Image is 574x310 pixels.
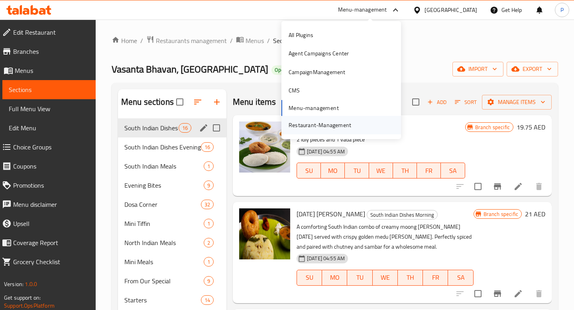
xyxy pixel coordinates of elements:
[2,118,96,137] a: Edit Menu
[426,98,448,107] span: Add
[198,122,210,134] button: edit
[271,67,290,73] span: Open
[13,219,89,228] span: Upsell
[401,272,420,283] span: TH
[407,94,424,110] span: Select section
[529,177,548,196] button: delete
[13,47,89,56] span: Branches
[297,270,322,286] button: SU
[201,143,213,151] span: 16
[376,272,395,283] span: WE
[347,270,372,286] button: TU
[124,142,201,152] span: South Indian Dishes Evening
[452,62,503,77] button: import
[529,284,548,303] button: delete
[297,208,365,220] span: [DATE] [PERSON_NAME]
[482,95,552,110] button: Manage items
[118,118,226,137] div: South Indian Dishes Morning16edit
[304,148,348,155] span: [DATE] 04:55 AM
[488,284,507,303] button: Branch-specific-item
[338,5,387,15] div: Menu-management
[289,49,349,58] div: Agent Campaigns Center
[289,86,300,95] div: CMS
[426,272,445,283] span: FR
[396,165,414,177] span: TH
[13,142,89,152] span: Choice Groups
[156,36,227,45] span: Restaurants management
[233,96,276,108] h2: Menu items
[480,210,521,218] span: Branch specific
[124,219,204,228] span: Mini Tiffin
[472,124,513,131] span: Branch specific
[201,142,214,152] div: items
[393,163,417,179] button: TH
[513,182,523,191] a: Edit menu item
[204,220,213,228] span: 1
[15,66,89,75] span: Menus
[124,238,204,247] div: North Indian Meals
[118,271,226,290] div: From Our Special9
[2,99,96,118] a: Full Menu View
[470,178,486,195] span: Select to update
[124,123,179,133] span: South Indian Dishes Morning
[121,96,174,108] h2: Menu sections
[297,135,465,145] p: 2 Idly pieces and 1 vada piece
[300,165,318,177] span: SU
[13,27,89,37] span: Edit Restaurant
[367,210,437,220] span: South Indian Dishes Morning
[507,62,558,77] button: export
[201,295,214,305] div: items
[4,279,24,289] span: Version:
[420,165,438,177] span: FR
[188,92,207,112] span: Sort sections
[124,200,201,209] span: Dosa Corner
[9,85,89,94] span: Sections
[525,208,545,220] h6: 21 AED
[204,238,214,247] div: items
[488,97,545,107] span: Manage items
[470,285,486,302] span: Select to update
[424,96,450,108] span: Add item
[369,163,393,179] button: WE
[289,121,351,129] div: Restaurant-Management
[322,270,347,286] button: MO
[300,272,319,283] span: SU
[124,181,204,190] span: Evening Bites
[124,295,201,305] span: Starters
[201,296,213,304] span: 14
[25,279,37,289] span: 1.0.0
[146,35,227,46] a: Restaurants management
[118,176,226,195] div: Evening Bites9
[417,163,441,179] button: FR
[348,165,366,177] span: TU
[453,96,479,108] button: Sort
[424,96,450,108] button: Add
[118,290,226,310] div: Starters14
[325,272,344,283] span: MO
[204,239,213,247] span: 2
[451,272,470,283] span: SA
[450,96,482,108] span: Sort items
[448,270,473,286] button: SA
[455,98,477,107] span: Sort
[372,165,390,177] span: WE
[273,36,296,45] span: Sections
[4,292,41,303] span: Get support on:
[13,161,89,171] span: Coupons
[289,68,346,77] div: CampaignManagement
[118,137,226,157] div: South Indian Dishes Evening16
[304,255,348,262] span: [DATE] 04:55 AM
[297,222,474,252] p: A comforting South Indian combo of creamy moong [PERSON_NAME] [DATE] served with crispy golden me...
[13,181,89,190] span: Promotions
[124,161,204,171] span: South Indian Meals
[246,36,264,45] span: Menus
[118,214,226,233] div: Mini Tiffin1
[204,182,213,189] span: 9
[513,64,552,74] span: export
[124,276,204,286] span: From Our Special
[118,252,226,271] div: Mini Meals1
[239,122,290,173] img: Idly Vada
